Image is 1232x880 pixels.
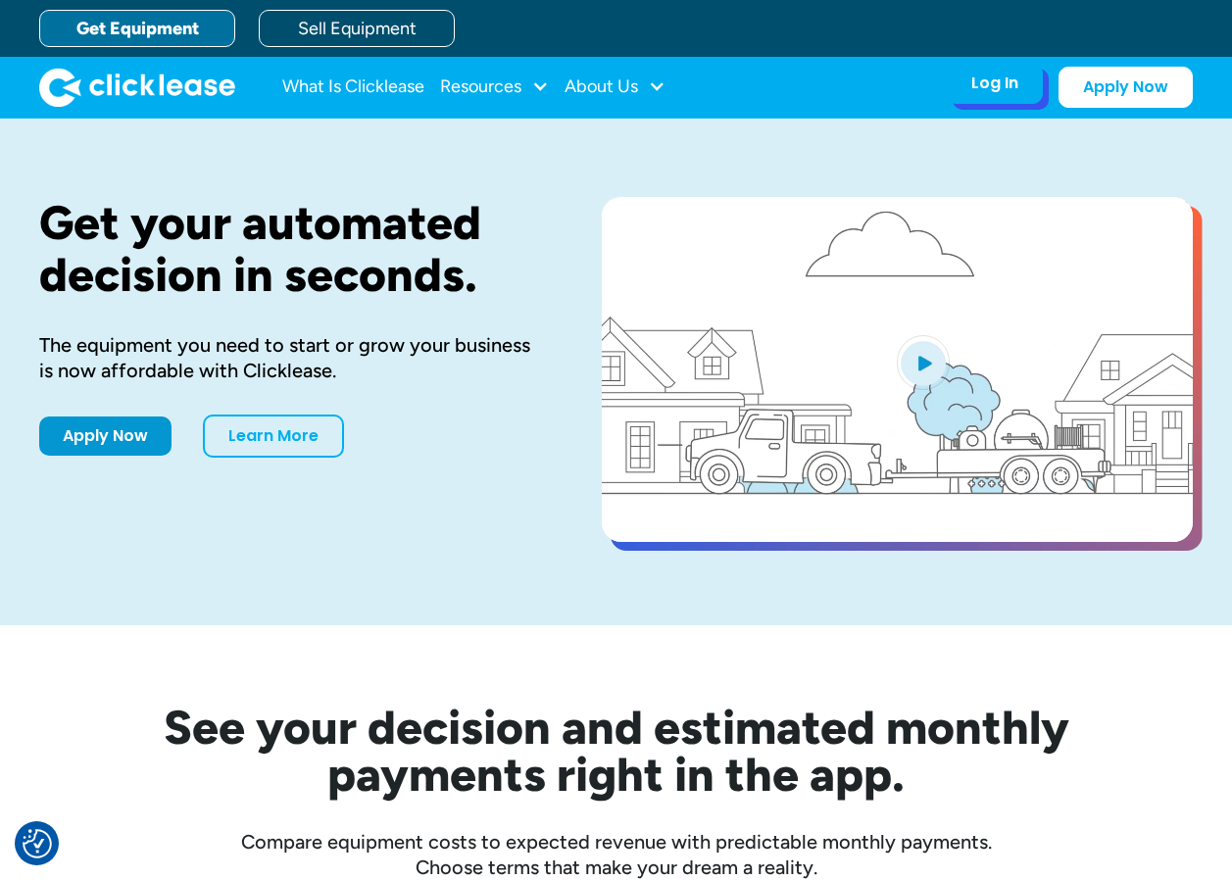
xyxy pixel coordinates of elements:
div: Resources [440,68,549,107]
div: About Us [565,68,665,107]
div: Compare equipment costs to expected revenue with predictable monthly payments. Choose terms that ... [39,829,1193,880]
img: Clicklease logo [39,68,235,107]
img: Revisit consent button [23,829,52,858]
a: Learn More [203,415,344,458]
a: open lightbox [602,197,1193,542]
a: Apply Now [39,416,172,456]
a: Sell Equipment [259,10,455,47]
h2: See your decision and estimated monthly payments right in the app. [68,704,1165,798]
button: Consent Preferences [23,829,52,858]
div: The equipment you need to start or grow your business is now affordable with Clicklease. [39,332,539,383]
a: What Is Clicklease [282,68,424,107]
h1: Get your automated decision in seconds. [39,197,539,301]
div: Log In [971,73,1018,93]
a: Get Equipment [39,10,235,47]
a: Apply Now [1059,67,1193,108]
img: Blue play button logo on a light blue circular background [897,335,950,390]
a: home [39,68,235,107]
